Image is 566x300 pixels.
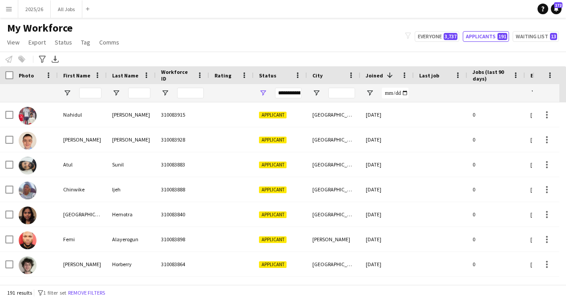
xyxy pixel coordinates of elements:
div: [GEOGRAPHIC_DATA] [307,152,360,177]
button: Everyone3,737 [415,31,459,42]
div: [GEOGRAPHIC_DATA] [307,252,360,276]
button: Open Filter Menu [259,89,267,97]
div: 310083888 [156,177,209,202]
button: 2025/26 [18,0,51,18]
a: View [4,36,23,48]
app-action-btn: Advanced filters [37,54,48,65]
div: [PERSON_NAME] [58,127,107,152]
div: Ijeh [107,177,156,202]
div: 310083928 [156,127,209,152]
button: Remove filters [66,288,107,298]
div: 310083840 [156,202,209,227]
button: Open Filter Menu [112,89,120,97]
span: Joined [366,72,383,79]
input: Workforce ID Filter Input [177,88,204,98]
div: 0 [467,202,525,227]
div: 0 [467,152,525,177]
span: 3,737 [444,33,457,40]
div: [GEOGRAPHIC_DATA] [307,127,360,152]
div: [GEOGRAPHIC_DATA] [307,177,360,202]
div: 0 [467,252,525,276]
span: First Name [63,72,90,79]
div: Chinwike [58,177,107,202]
img: Thomas Davies [19,132,36,150]
div: [GEOGRAPHIC_DATA] [307,202,360,227]
div: [DATE] [360,152,414,177]
button: Open Filter Menu [530,89,538,97]
button: Open Filter Menu [63,89,71,97]
div: [GEOGRAPHIC_DATA] [58,202,107,227]
div: [DATE] [360,202,414,227]
img: Chinwike Ijeh [19,182,36,199]
span: Last job [419,72,439,79]
span: Email [530,72,545,79]
button: All Jobs [51,0,82,18]
a: Status [51,36,76,48]
img: Femi Alayerogun [19,231,36,249]
a: Export [25,36,49,48]
div: Nahidul [58,102,107,127]
div: [DATE] [360,102,414,127]
a: Comms [96,36,123,48]
div: [DATE] [360,252,414,276]
span: Tag [81,38,90,46]
span: Applicant [259,112,287,118]
img: Atul Sunil [19,157,36,174]
input: First Name Filter Input [79,88,101,98]
span: 172 [554,2,562,8]
div: 310083883 [156,152,209,177]
span: Applicant [259,137,287,143]
button: Open Filter Menu [161,89,169,97]
div: 310083864 [156,252,209,276]
span: Status [55,38,72,46]
img: George Horberry [19,256,36,274]
input: City Filter Input [328,88,355,98]
div: Alayerogun [107,227,156,251]
span: 191 [497,33,507,40]
div: 0 [467,102,525,127]
img: Nahidul Hasan [19,107,36,125]
span: View [7,38,20,46]
app-action-btn: Export XLSX [50,54,61,65]
span: Status [259,72,276,79]
div: [DATE] [360,127,414,152]
span: Jobs (last 90 days) [473,69,509,82]
div: [GEOGRAPHIC_DATA] [307,102,360,127]
div: [PERSON_NAME] [307,227,360,251]
div: [DATE] [360,227,414,251]
input: Joined Filter Input [382,88,408,98]
span: My Workforce [7,21,73,35]
div: 0 [467,177,525,202]
div: 0 [467,127,525,152]
div: Hemotra [107,202,156,227]
div: [PERSON_NAME] [107,102,156,127]
div: Femi [58,227,107,251]
div: [PERSON_NAME] [58,252,107,276]
div: 310083915 [156,102,209,127]
span: Last Name [112,72,138,79]
span: Applicant [259,211,287,218]
span: Applicant [259,261,287,268]
div: 0 [467,227,525,251]
span: Applicant [259,186,287,193]
a: Tag [77,36,94,48]
span: City [312,72,323,79]
span: Export [28,38,46,46]
img: Farhinbanu Hemotra [19,207,36,224]
button: Applicants191 [463,31,509,42]
div: Atul [58,152,107,177]
button: Open Filter Menu [312,89,320,97]
a: 172 [551,4,562,14]
span: 13 [550,33,557,40]
div: Horberry [107,252,156,276]
div: Sunil [107,152,156,177]
span: Photo [19,72,34,79]
span: Applicant [259,236,287,243]
input: Last Name Filter Input [128,88,150,98]
button: Open Filter Menu [366,89,374,97]
span: Workforce ID [161,69,193,82]
div: 310083898 [156,227,209,251]
button: Waiting list13 [513,31,559,42]
span: 1 filter set [43,289,66,296]
span: Applicant [259,162,287,168]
